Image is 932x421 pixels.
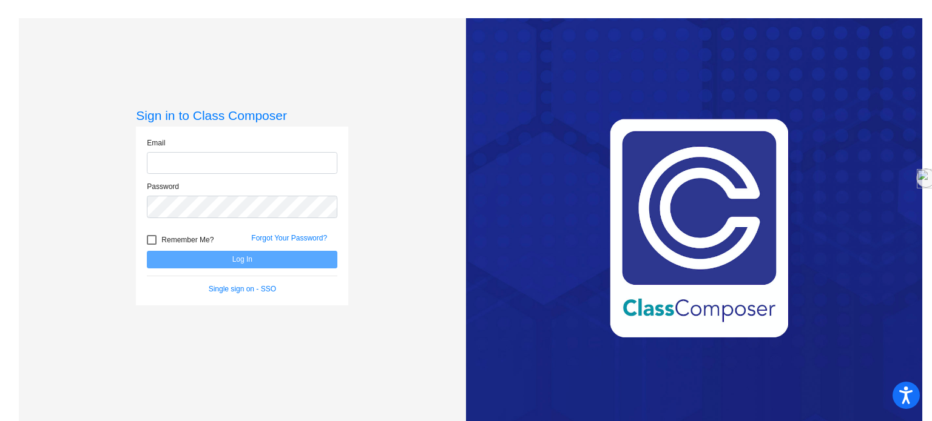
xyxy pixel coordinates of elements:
[136,108,348,123] h3: Sign in to Class Composer
[209,285,276,293] a: Single sign on - SSO
[251,234,327,242] a: Forgot Your Password?
[161,233,214,247] span: Remember Me?
[147,181,179,192] label: Password
[147,251,337,268] button: Log In
[147,138,165,148] label: Email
